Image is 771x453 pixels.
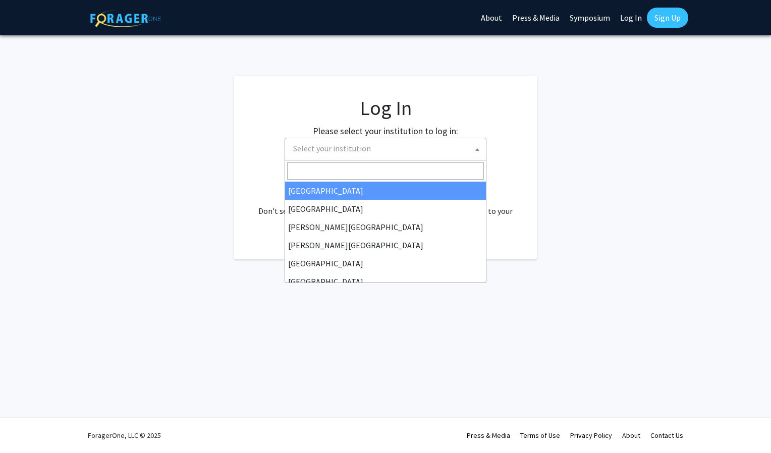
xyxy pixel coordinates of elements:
[285,182,486,200] li: [GEOGRAPHIC_DATA]
[289,138,486,159] span: Select your institution
[285,236,486,254] li: [PERSON_NAME][GEOGRAPHIC_DATA]
[287,162,484,180] input: Search
[8,408,43,445] iframe: Chat
[520,431,560,440] a: Terms of Use
[254,96,517,120] h1: Log In
[88,418,161,453] div: ForagerOne, LLC © 2025
[467,431,510,440] a: Press & Media
[285,138,486,160] span: Select your institution
[285,272,486,291] li: [GEOGRAPHIC_DATA]
[285,218,486,236] li: [PERSON_NAME][GEOGRAPHIC_DATA]
[313,124,458,138] label: Please select your institution to log in:
[293,143,371,153] span: Select your institution
[254,181,517,229] div: No account? . Don't see your institution? about bringing ForagerOne to your institution.
[622,431,640,440] a: About
[285,200,486,218] li: [GEOGRAPHIC_DATA]
[90,10,161,27] img: ForagerOne Logo
[285,254,486,272] li: [GEOGRAPHIC_DATA]
[650,431,683,440] a: Contact Us
[570,431,612,440] a: Privacy Policy
[647,8,688,28] a: Sign Up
